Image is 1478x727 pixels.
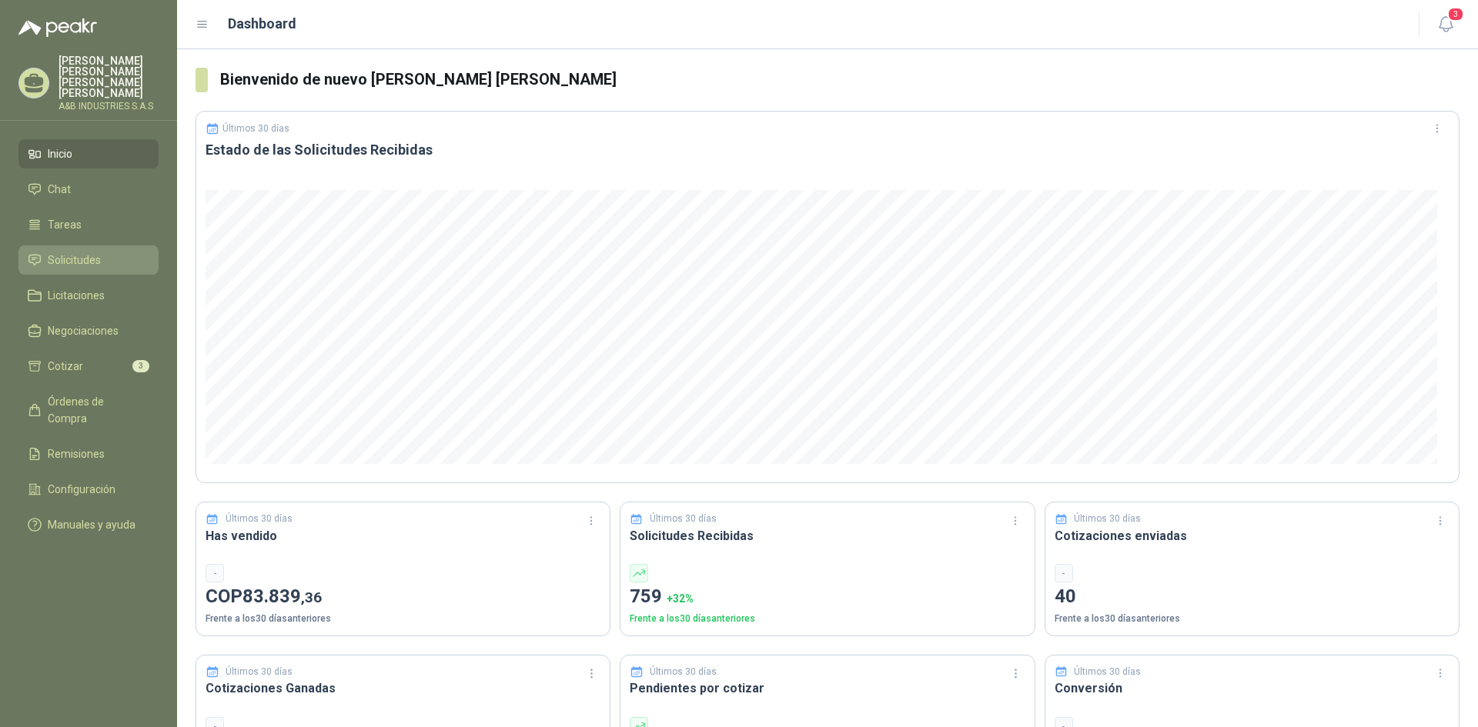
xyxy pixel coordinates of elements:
p: [PERSON_NAME] [PERSON_NAME] [PERSON_NAME] [PERSON_NAME] [59,55,159,98]
span: ,36 [301,589,322,606]
p: Últimos 30 días [1074,665,1141,679]
a: Manuales y ayuda [18,510,159,539]
span: Inicio [48,145,72,162]
h3: Pendientes por cotizar [630,679,1025,698]
div: - [1055,564,1073,582]
span: + 32 % [667,592,694,605]
span: Remisiones [48,445,105,462]
h3: Has vendido [206,526,600,545]
span: 3 [132,360,149,372]
span: Manuales y ayuda [48,516,135,533]
a: Negociaciones [18,316,159,345]
p: Últimos 30 días [226,512,293,526]
a: Solicitudes [18,245,159,275]
h3: Solicitudes Recibidas [630,526,1025,545]
p: Últimos 30 días [650,512,717,526]
p: Frente a los 30 días anteriores [206,612,600,626]
span: Configuración [48,481,115,498]
a: Configuración [18,475,159,504]
a: Licitaciones [18,281,159,310]
a: Órdenes de Compra [18,387,159,433]
a: Cotizar3 [18,352,159,381]
span: 83.839 [242,585,322,607]
a: Remisiones [18,439,159,469]
p: Últimos 30 días [222,123,289,134]
p: A&B INDUSTRIES S.A.S [59,102,159,111]
p: Frente a los 30 días anteriores [1055,612,1450,626]
p: Últimos 30 días [226,665,293,679]
span: 3 [1447,7,1464,22]
h3: Cotizaciones enviadas [1055,526,1450,545]
span: Órdenes de Compra [48,393,144,427]
p: Últimos 30 días [650,665,717,679]
h3: Conversión [1055,679,1450,698]
span: Negociaciones [48,322,119,339]
span: Solicitudes [48,252,101,268]
div: - [206,564,224,582]
p: 759 [630,582,1025,612]
span: Licitaciones [48,287,105,304]
span: Cotizar [48,358,83,375]
a: Tareas [18,210,159,239]
button: 3 [1432,11,1460,38]
h1: Dashboard [228,13,296,35]
p: 40 [1055,582,1450,612]
h3: Bienvenido de nuevo [PERSON_NAME] [PERSON_NAME] [220,68,1460,92]
a: Chat [18,175,159,204]
p: Últimos 30 días [1074,512,1141,526]
h3: Estado de las Solicitudes Recibidas [206,141,1450,159]
h3: Cotizaciones Ganadas [206,679,600,698]
p: COP [206,582,600,612]
a: Inicio [18,139,159,168]
p: Frente a los 30 días anteriores [630,612,1025,626]
span: Tareas [48,216,82,233]
img: Logo peakr [18,18,97,37]
span: Chat [48,181,71,198]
